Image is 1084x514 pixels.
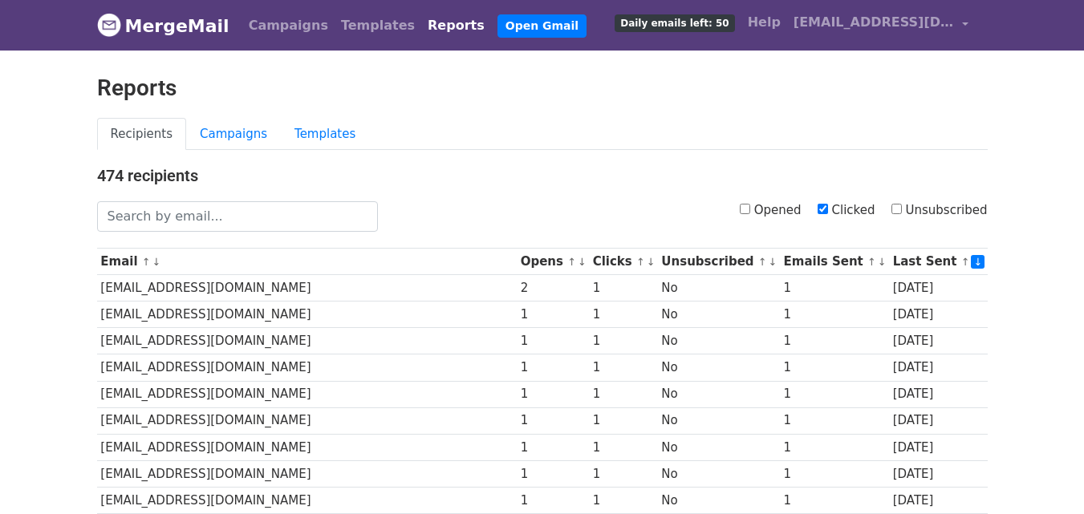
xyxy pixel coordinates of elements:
[961,256,970,268] a: ↑
[517,328,589,354] td: 1
[867,256,876,268] a: ↑
[658,354,780,381] td: No
[281,118,369,151] a: Templates
[589,434,658,460] td: 1
[97,460,517,487] td: [EMAIL_ADDRESS][DOMAIN_NAME]
[589,249,658,275] th: Clicks
[780,249,889,275] th: Emails Sent
[152,256,161,268] a: ↓
[421,10,491,42] a: Reports
[589,328,658,354] td: 1
[97,166,988,185] h4: 474 recipients
[517,354,589,381] td: 1
[517,302,589,328] td: 1
[589,275,658,302] td: 1
[889,328,988,354] td: [DATE]
[97,75,988,102] h2: Reports
[517,407,589,434] td: 1
[97,487,517,513] td: [EMAIL_ADDRESS][DOMAIN_NAME]
[186,118,281,151] a: Campaigns
[517,460,589,487] td: 1
[794,13,954,32] span: [EMAIL_ADDRESS][DOMAIN_NAME]
[97,407,517,434] td: [EMAIL_ADDRESS][DOMAIN_NAME]
[517,275,589,302] td: 2
[97,354,517,381] td: [EMAIL_ADDRESS][DOMAIN_NAME]
[891,201,988,220] label: Unsubscribed
[658,381,780,407] td: No
[658,407,780,434] td: No
[97,118,187,151] a: Recipients
[658,434,780,460] td: No
[758,256,767,268] a: ↑
[335,10,421,42] a: Templates
[780,354,889,381] td: 1
[889,407,988,434] td: [DATE]
[658,487,780,513] td: No
[780,328,889,354] td: 1
[889,275,988,302] td: [DATE]
[878,256,887,268] a: ↓
[647,256,656,268] a: ↓
[517,249,589,275] th: Opens
[889,249,988,275] th: Last Sent
[517,487,589,513] td: 1
[889,354,988,381] td: [DATE]
[97,249,517,275] th: Email
[780,434,889,460] td: 1
[97,9,229,42] a: MergeMail
[97,381,517,407] td: [EMAIL_ADDRESS][DOMAIN_NAME]
[589,381,658,407] td: 1
[740,204,750,214] input: Opened
[780,407,889,434] td: 1
[97,328,517,354] td: [EMAIL_ADDRESS][DOMAIN_NAME]
[780,302,889,328] td: 1
[658,249,780,275] th: Unsubscribed
[658,275,780,302] td: No
[787,6,975,44] a: [EMAIL_ADDRESS][DOMAIN_NAME]
[971,255,985,269] a: ↓
[242,10,335,42] a: Campaigns
[97,201,378,232] input: Search by email...
[889,381,988,407] td: [DATE]
[615,14,734,32] span: Daily emails left: 50
[578,256,587,268] a: ↓
[608,6,741,38] a: Daily emails left: 50
[780,381,889,407] td: 1
[740,201,802,220] label: Opened
[97,434,517,460] td: [EMAIL_ADDRESS][DOMAIN_NAME]
[818,201,875,220] label: Clicked
[589,460,658,487] td: 1
[658,328,780,354] td: No
[818,204,828,214] input: Clicked
[589,407,658,434] td: 1
[497,14,587,38] a: Open Gmail
[97,275,517,302] td: [EMAIL_ADDRESS][DOMAIN_NAME]
[889,460,988,487] td: [DATE]
[589,354,658,381] td: 1
[567,256,576,268] a: ↑
[658,302,780,328] td: No
[780,275,889,302] td: 1
[769,256,777,268] a: ↓
[891,204,902,214] input: Unsubscribed
[658,460,780,487] td: No
[741,6,787,38] a: Help
[589,487,658,513] td: 1
[636,256,645,268] a: ↑
[142,256,151,268] a: ↑
[780,460,889,487] td: 1
[589,302,658,328] td: 1
[517,434,589,460] td: 1
[97,13,121,37] img: MergeMail logo
[517,381,589,407] td: 1
[97,302,517,328] td: [EMAIL_ADDRESS][DOMAIN_NAME]
[889,302,988,328] td: [DATE]
[889,434,988,460] td: [DATE]
[889,487,988,513] td: [DATE]
[780,487,889,513] td: 1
